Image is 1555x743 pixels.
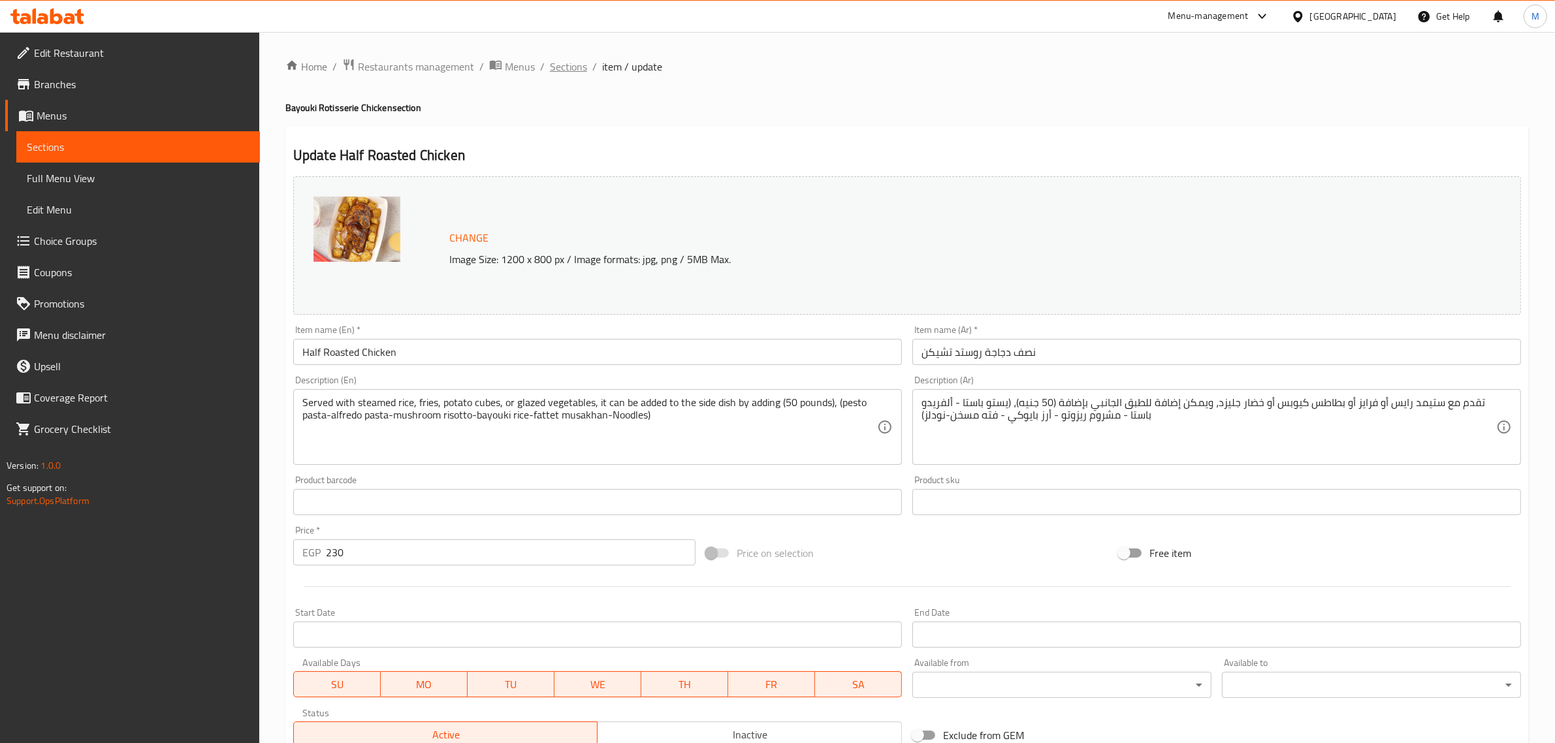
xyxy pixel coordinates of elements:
a: Coupons [5,257,260,288]
input: Please enter price [326,539,696,565]
span: SU [299,675,376,694]
button: TH [641,671,728,697]
a: Edit Menu [16,194,260,225]
button: FR [728,671,815,697]
li: / [540,59,545,74]
a: Edit Restaurant [5,37,260,69]
span: 1.0.0 [40,457,61,474]
a: Promotions [5,288,260,319]
textarea: Served with steamed rice, fries, potato cubes, or glazed vegetables, it can be added to the side ... [302,396,877,458]
a: Menu disclaimer [5,319,260,351]
span: Sections [27,139,249,155]
li: / [332,59,337,74]
span: item / update [602,59,662,74]
span: Get support on: [7,479,67,496]
a: Home [285,59,327,74]
span: Grocery Checklist [34,421,249,437]
div: ​ [912,672,1211,698]
span: Menus [505,59,535,74]
span: Branches [34,76,249,92]
span: Coupons [34,264,249,280]
a: Branches [5,69,260,100]
span: Version: [7,457,39,474]
button: TU [468,671,554,697]
input: Enter name Ar [912,339,1521,365]
span: Full Menu View [27,170,249,186]
span: FR [733,675,810,694]
textarea: تقدم مع ستيمد رايس أو فرايز أو بطاطس كيوبس أو خضار جليزد، ويمكن إضافة للطبق الجانبي بإضافة (50 جن... [922,396,1496,458]
a: Full Menu View [16,163,260,194]
h2: Update Half Roasted Chicken [293,146,1521,165]
a: Sections [550,59,587,74]
span: Menu disclaimer [34,327,249,343]
span: WE [560,675,636,694]
p: EGP [302,545,321,560]
button: MO [381,671,468,697]
span: Menus [37,108,249,123]
input: Enter name En [293,339,902,365]
span: SA [820,675,897,694]
img: mmw_638319307026059668 [313,197,400,262]
a: Support.OpsPlatform [7,492,89,509]
a: Upsell [5,351,260,382]
div: Menu-management [1168,8,1249,24]
span: Price on selection [737,545,814,561]
input: Please enter product sku [912,489,1521,515]
span: Change [449,229,489,247]
a: Choice Groups [5,225,260,257]
span: TH [647,675,723,694]
input: Please enter product barcode [293,489,902,515]
a: Restaurants management [342,58,474,75]
button: SA [815,671,902,697]
span: Restaurants management [358,59,474,74]
div: [GEOGRAPHIC_DATA] [1310,9,1396,24]
a: Sections [16,131,260,163]
a: Grocery Checklist [5,413,260,445]
span: M [1531,9,1539,24]
p: Image Size: 1200 x 800 px / Image formats: jpg, png / 5MB Max. [444,251,1335,267]
span: Free item [1149,545,1191,561]
span: Upsell [34,358,249,374]
button: WE [554,671,641,697]
span: Choice Groups [34,233,249,249]
span: Coverage Report [34,390,249,405]
a: Coverage Report [5,382,260,413]
div: ​ [1222,672,1521,698]
a: Menus [489,58,535,75]
h4: Bayouki Rotisserie Chicken section [285,101,1529,114]
span: Edit Menu [27,202,249,217]
nav: breadcrumb [285,58,1529,75]
a: Menus [5,100,260,131]
li: / [479,59,484,74]
span: TU [473,675,549,694]
span: Exclude from GEM [943,727,1024,743]
span: Promotions [34,296,249,311]
button: SU [293,671,381,697]
span: MO [386,675,462,694]
li: / [592,59,597,74]
button: Change [444,225,494,251]
span: Edit Restaurant [34,45,249,61]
